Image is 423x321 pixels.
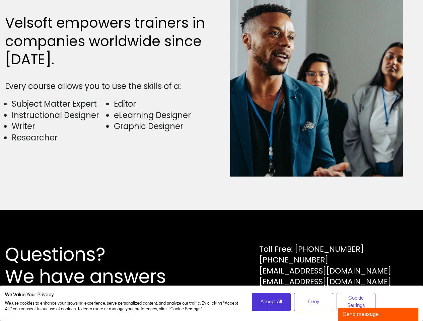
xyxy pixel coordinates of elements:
[5,81,208,92] div: Every course allows you to use the skills of a:
[341,295,371,310] span: Cookie Settings
[12,132,106,143] li: Researcher
[5,301,242,312] p: We use cookies to enhance your browsing experience, serve personalized content, and analyze our t...
[12,98,106,110] li: Subject Matter Expert
[5,243,190,288] h2: Questions? We have answers
[5,292,242,298] h2: We Value Your Privacy
[114,121,208,132] li: Graphic Designer
[114,110,208,121] li: eLearning Designer
[294,293,333,311] button: Deny all cookies
[259,244,391,287] div: Toll Free: [PHONE_NUMBER] [PHONE_NUMBER] [EMAIL_ADDRESS][DOMAIN_NAME] [EMAIL_ADDRESS][DOMAIN_NAME]
[114,98,208,110] li: Editor
[12,121,106,132] li: Writer
[5,14,208,69] h2: Velsoft empowers trainers in companies worldwide since [DATE].
[12,110,106,121] li: Instructional Designer
[261,298,282,306] span: Accept All
[252,293,291,311] button: Accept all cookies
[337,293,376,311] button: Adjust cookie preferences
[308,298,319,306] span: Deny
[338,306,420,321] iframe: chat widget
